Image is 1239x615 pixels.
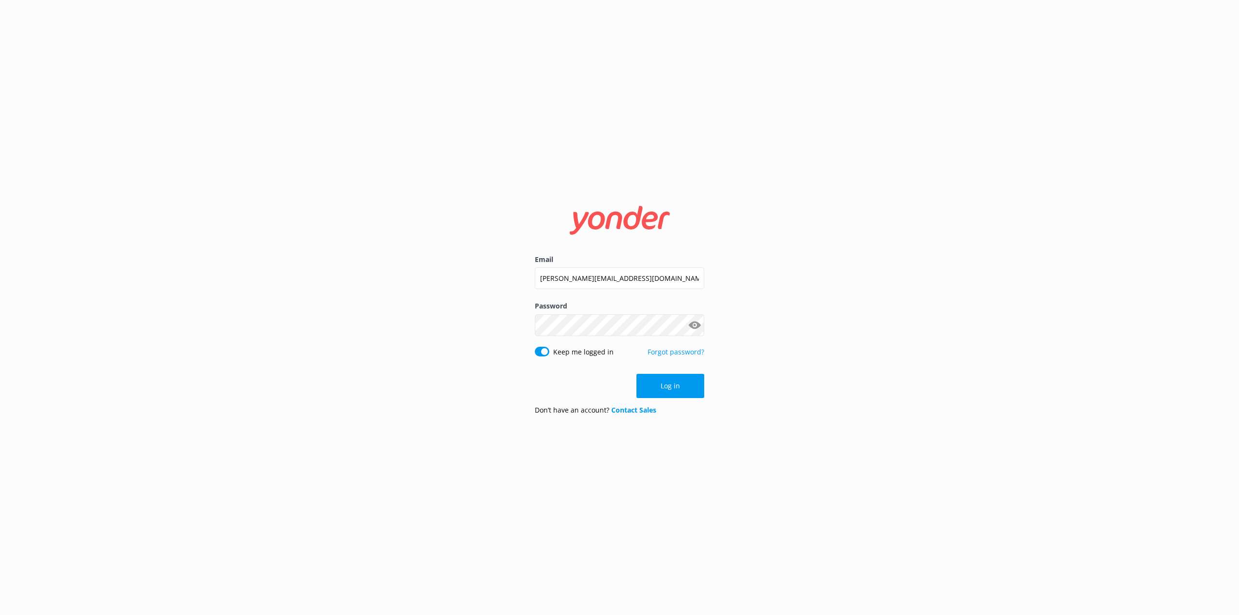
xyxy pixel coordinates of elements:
[535,254,704,265] label: Email
[648,347,704,356] a: Forgot password?
[535,301,704,311] label: Password
[535,267,704,289] input: user@emailaddress.com
[535,405,656,415] p: Don’t have an account?
[553,347,614,357] label: Keep me logged in
[636,374,704,398] button: Log in
[685,315,704,335] button: Show password
[611,405,656,415] a: Contact Sales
